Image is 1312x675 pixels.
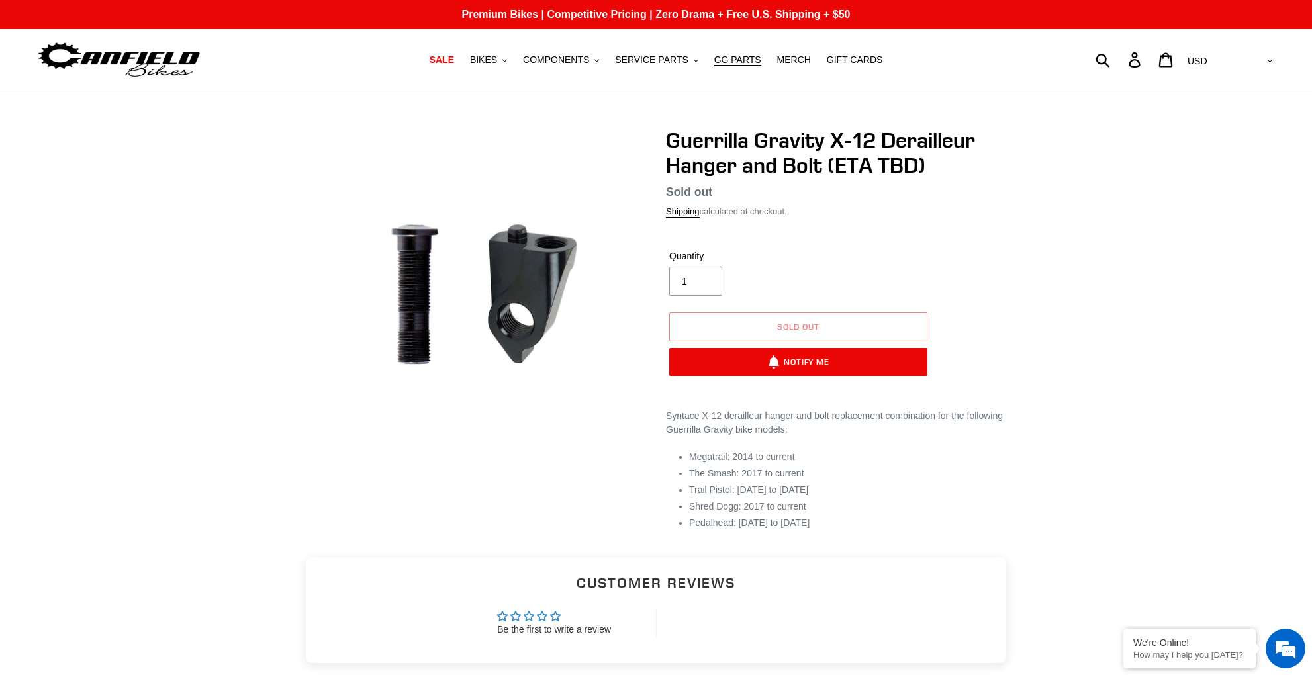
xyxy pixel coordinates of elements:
a: MERCH [771,51,818,69]
li: Trail Pistol: [DATE] to [DATE] [689,483,1017,497]
li: The Smash: 2017 to current [689,467,1017,480]
span: SERVICE PARTS [615,54,688,66]
li: Megatrail: 2014 to current [689,450,1017,464]
button: BIKES [463,51,514,69]
span: SALE [430,54,454,66]
p: How may I help you today? [1133,650,1246,660]
div: Average rating is 0.00 stars [497,609,611,624]
div: calculated at checkout. [666,205,1017,218]
li: Pedalhead: [DATE] to [DATE] [689,516,1017,530]
img: Canfield Bikes [36,39,202,81]
button: Notify Me [669,348,927,376]
div: Be the first to write a review [497,623,611,637]
p: Syntace X-12 derailleur hanger and bolt replacement combination for the following Guerrilla Gravi... [666,409,1017,437]
a: GG PARTS [708,51,768,69]
a: GIFT CARDS [820,51,890,69]
label: Quantity [669,249,795,263]
span: COMPONENTS [523,54,589,66]
div: We're Online! [1133,637,1246,648]
input: Search [1103,45,1137,74]
a: Shipping [666,206,700,218]
span: GIFT CARDS [827,54,883,66]
span: Sold out [666,185,712,199]
button: Sold out [669,312,927,341]
h2: Customer Reviews [316,573,996,592]
button: COMPONENTS [516,51,606,69]
li: Shred Dogg: 2017 to current [689,500,1017,514]
span: Sold out [777,322,820,332]
h1: Guerrilla Gravity X-12 Derailleur Hanger and Bolt (ETA TBD) [666,128,1017,179]
span: BIKES [470,54,497,66]
button: SERVICE PARTS [608,51,704,69]
span: MERCH [777,54,811,66]
span: GG PARTS [714,54,761,66]
a: SALE [423,51,461,69]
